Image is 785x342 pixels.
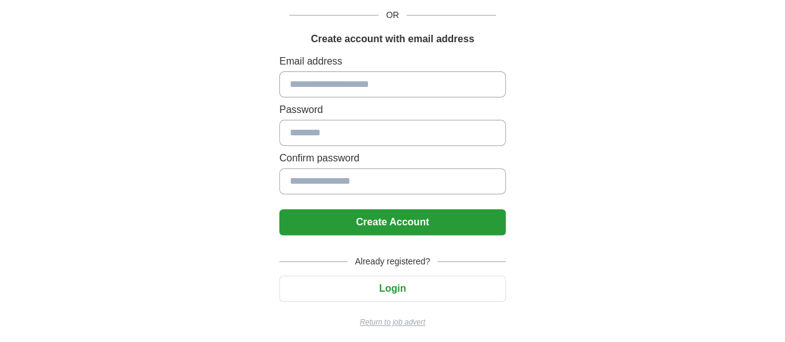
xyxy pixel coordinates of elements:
[311,32,474,47] h1: Create account with email address
[279,54,506,69] label: Email address
[279,102,506,117] label: Password
[379,9,406,22] span: OR
[279,317,506,328] a: Return to job advert
[279,276,506,302] button: Login
[279,283,506,294] a: Login
[279,209,506,235] button: Create Account
[348,255,437,268] span: Already registered?
[279,151,506,166] label: Confirm password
